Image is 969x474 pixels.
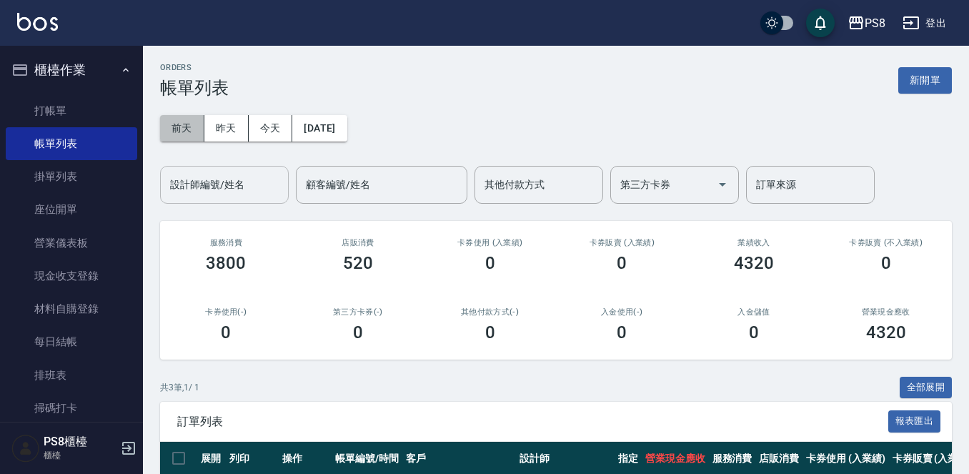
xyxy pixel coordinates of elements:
a: 營業儀表板 [6,227,137,260]
h3: 0 [353,322,363,342]
button: 登出 [897,10,952,36]
h3: 4320 [866,322,906,342]
h3: 0 [485,253,495,273]
a: 新開單 [898,73,952,87]
a: 報表匯出 [888,414,941,428]
img: Person [11,434,40,463]
h2: ORDERS [160,63,229,72]
button: Open [711,173,734,196]
h2: 其他付款方式(-) [441,307,539,317]
h3: 3800 [206,253,246,273]
button: 前天 [160,115,204,142]
h2: 卡券販賣 (入業績) [573,238,671,247]
button: 報表匯出 [888,410,941,433]
a: 座位開單 [6,193,137,226]
h2: 業績收入 [705,238,803,247]
a: 現金收支登錄 [6,260,137,292]
h3: 520 [343,253,373,273]
h2: 入金使用(-) [573,307,671,317]
button: 新開單 [898,67,952,94]
h3: 0 [617,253,627,273]
button: save [806,9,835,37]
span: 訂單列表 [177,415,888,429]
h3: 0 [749,322,759,342]
button: [DATE] [292,115,347,142]
h2: 入金儲值 [705,307,803,317]
button: 今天 [249,115,293,142]
h3: 帳單列表 [160,78,229,98]
h2: 營業現金應收 [837,307,935,317]
h2: 第三方卡券(-) [309,307,407,317]
h2: 卡券使用 (入業績) [441,238,539,247]
button: 昨天 [204,115,249,142]
h3: 4320 [734,253,774,273]
img: Logo [17,13,58,31]
p: 櫃檯 [44,449,116,462]
button: 全部展開 [900,377,953,399]
h2: 卡券使用(-) [177,307,275,317]
p: 共 3 筆, 1 / 1 [160,381,199,394]
div: PS8 [865,14,885,32]
button: 櫃檯作業 [6,51,137,89]
h2: 卡券販賣 (不入業績) [837,238,935,247]
a: 帳單列表 [6,127,137,160]
h3: 0 [221,322,231,342]
h3: 0 [881,253,891,273]
a: 打帳單 [6,94,137,127]
a: 掛單列表 [6,160,137,193]
a: 材料自購登錄 [6,292,137,325]
h3: 服務消費 [177,238,275,247]
h5: PS8櫃檯 [44,435,116,449]
a: 掃碼打卡 [6,392,137,425]
a: 每日結帳 [6,325,137,358]
h3: 0 [617,322,627,342]
h2: 店販消費 [309,238,407,247]
button: PS8 [842,9,891,38]
a: 排班表 [6,359,137,392]
h3: 0 [485,322,495,342]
